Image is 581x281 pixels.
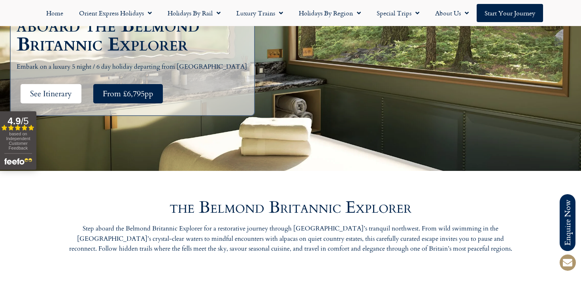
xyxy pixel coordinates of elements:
[160,4,228,22] a: Holidays by Rail
[4,4,577,22] nav: Menu
[71,4,160,22] a: Orient Express Holidays
[103,89,153,99] span: From £6,795pp
[427,4,477,22] a: About Us
[228,4,291,22] a: Luxury Trains
[65,224,516,254] p: Step aboard the Belmond Britannic Explorer for a restorative journey through [GEOGRAPHIC_DATA]’s ...
[17,62,252,72] p: Embark on a luxury 5 night / 6 day holiday departing from [GEOGRAPHIC_DATA]
[21,84,81,103] a: See Itinerary
[291,4,369,22] a: Holidays by Region
[93,84,163,103] a: From £6,795pp
[65,199,516,216] h2: the Belmond Britannic Explorer
[30,89,72,99] span: See Itinerary
[477,4,543,22] a: Start your Journey
[369,4,427,22] a: Special Trips
[38,4,71,22] a: Home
